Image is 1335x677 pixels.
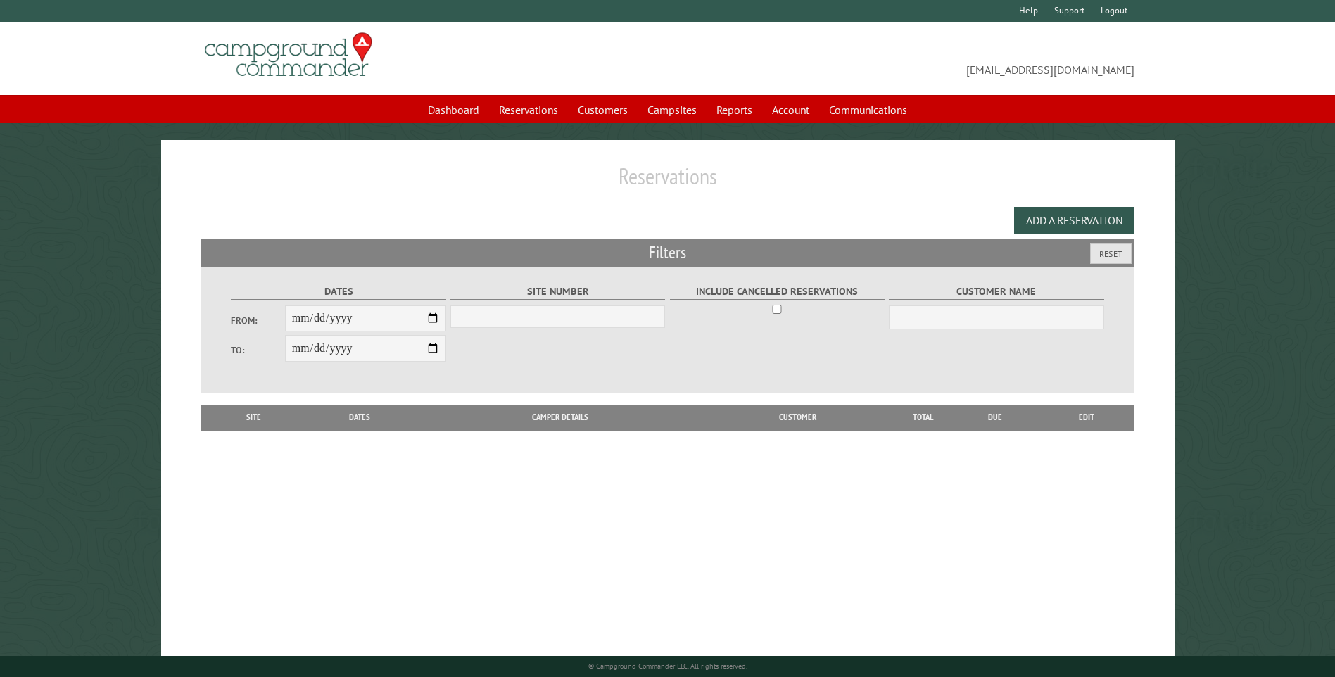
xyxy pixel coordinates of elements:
[420,405,700,430] th: Camper Details
[894,405,951,430] th: Total
[700,405,894,430] th: Customer
[231,343,284,357] label: To:
[764,96,818,123] a: Account
[889,284,1103,300] label: Customer Name
[821,96,916,123] a: Communications
[639,96,705,123] a: Campsites
[300,405,420,430] th: Dates
[201,163,1134,201] h1: Reservations
[231,314,284,327] label: From:
[1014,207,1134,234] button: Add a Reservation
[1090,243,1132,264] button: Reset
[708,96,761,123] a: Reports
[231,284,445,300] label: Dates
[588,662,747,671] small: © Campground Commander LLC. All rights reserved.
[450,284,665,300] label: Site Number
[951,405,1039,430] th: Due
[201,27,377,82] img: Campground Commander
[201,239,1134,266] h2: Filters
[569,96,636,123] a: Customers
[419,96,488,123] a: Dashboard
[668,39,1134,78] span: [EMAIL_ADDRESS][DOMAIN_NAME]
[1039,405,1134,430] th: Edit
[208,405,299,430] th: Site
[670,284,885,300] label: Include Cancelled Reservations
[491,96,567,123] a: Reservations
